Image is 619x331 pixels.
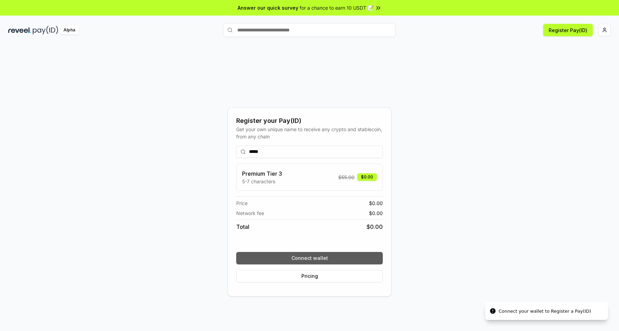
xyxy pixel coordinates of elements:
[357,173,377,181] div: $0.00
[236,199,248,207] span: Price
[236,270,383,282] button: Pricing
[236,223,249,231] span: Total
[338,174,355,181] span: $ 55.00
[60,26,79,35] div: Alpha
[236,126,383,140] div: Get your own unique name to receive any crypto and stablecoin, from any chain
[236,116,383,126] div: Register your Pay(ID)
[369,199,383,207] span: $ 0.00
[242,169,282,178] h3: Premium Tier 3
[367,223,383,231] span: $ 0.00
[236,252,383,264] button: Connect wallet
[300,4,373,11] span: for a chance to earn 10 USDT 📝
[499,308,591,315] div: Connect your wallet to Register a Pay(ID)
[8,26,31,35] img: reveel_dark
[236,210,264,217] span: Network fee
[369,210,383,217] span: $ 0.00
[242,178,282,185] p: 5-7 characters
[33,26,58,35] img: pay_id
[238,4,298,11] span: Answer our quick survey
[543,24,593,36] button: Register Pay(ID)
